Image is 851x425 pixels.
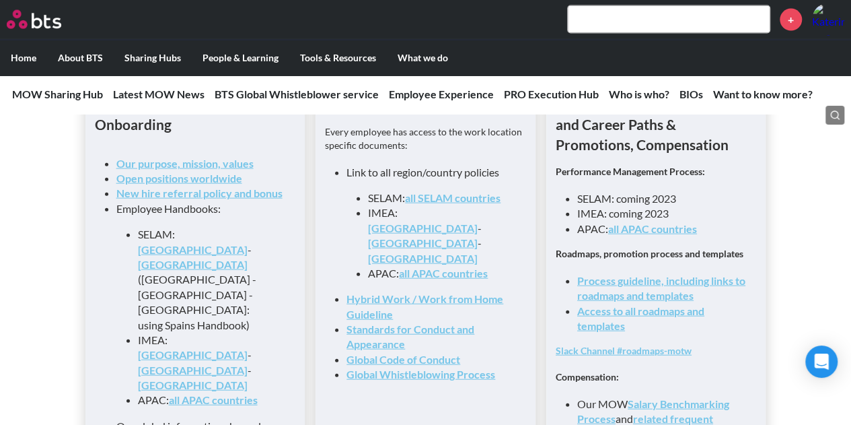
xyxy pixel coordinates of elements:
[7,10,86,29] a: Go home
[192,40,289,75] label: People & Learning
[95,95,296,135] h1: MOW Recruitment and Onboarding
[138,379,248,391] a: [GEOGRAPHIC_DATA]
[577,222,746,236] li: APAC:
[368,205,505,266] li: IMEA: - -
[116,187,283,199] a: New hire referral policy and bonus
[368,191,505,205] li: SELAM:
[346,165,515,282] li: Link to all region/country policies
[504,88,599,100] a: PRO Execution Hub
[138,348,248,361] a: [GEOGRAPHIC_DATA]
[346,353,460,366] a: Global Code of Conduct
[812,3,844,36] img: Katerina Georgiadou
[169,393,258,406] a: all APAC countries
[116,157,254,170] a: Our purpose, mission, values
[368,266,505,281] li: APAC:
[116,172,242,185] a: Open positions worldwide
[713,88,813,100] a: Want to know more?
[113,88,205,100] a: Latest MOW News
[325,125,526,152] p: Every employee has access to the work location specific documents:
[679,88,703,100] a: BIOs
[577,191,746,206] li: SELAM: coming 2023
[368,222,478,234] a: [GEOGRAPHIC_DATA]
[346,368,495,381] a: Global Whistleblowing Process
[47,40,114,75] label: About BTS
[577,274,745,302] a: Process guideline, including links to roadmaps and templates
[368,236,478,249] a: [GEOGRAPHIC_DATA]
[556,166,705,177] strong: Performance Management Process:
[138,393,274,407] li: APAC:
[556,248,743,259] strong: Roadmaps, promotion process and templates
[346,323,474,350] a: Standards for Conduct and Appearance
[138,333,274,393] li: IMEA: - -
[346,292,503,320] a: Hybrid Work / Work from Home Guideline
[399,267,488,280] a: all APAC countries
[114,40,192,75] label: Sharing Hubs
[577,304,704,332] a: Access to all roadmaps and templates
[368,252,478,265] a: [GEOGRAPHIC_DATA]
[215,88,379,100] a: BTS Global Whistleblower service
[405,191,501,204] a: all SELAM countries
[608,222,697,235] a: all APAC countries
[577,206,746,221] li: IMEA: coming 2023
[12,88,103,100] a: MOW Sharing Hub
[556,345,692,356] a: Slack Channel #roadmaps-motw
[138,227,274,333] li: SELAM: - ([GEOGRAPHIC_DATA] - [GEOGRAPHIC_DATA] - [GEOGRAPHIC_DATA]: using Spains Handbook)
[389,88,494,100] a: Employee Experience
[7,10,61,29] img: BTS Logo
[138,364,248,377] a: [GEOGRAPHIC_DATA]
[289,40,387,75] label: Tools & Resources
[387,40,459,75] label: What we do
[556,95,757,154] h1: MOW Performance, Roadmaps and Career Paths & Promotions, Compensation
[116,201,285,408] li: Employee Handbooks:
[780,9,802,31] a: +
[577,397,729,425] a: Salary Benchmarking Process
[812,3,844,36] a: Profile
[138,258,248,271] a: [GEOGRAPHIC_DATA]
[805,346,838,378] div: Open Intercom Messenger
[556,371,619,383] strong: Compensation:
[138,243,248,256] a: [GEOGRAPHIC_DATA]
[609,88,669,100] a: Who is who?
